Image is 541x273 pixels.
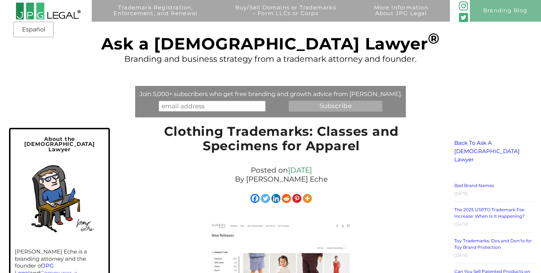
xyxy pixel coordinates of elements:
[271,194,280,203] a: Linkedin
[454,183,494,188] a: Bad Brand Names
[282,194,291,203] a: Reddit
[159,101,265,112] input: email address
[303,194,312,203] a: More
[261,194,270,203] a: Twitter
[358,5,445,26] a: More InformationAbout JPG Legal
[454,139,520,163] a: Back To Ask A [DEMOGRAPHIC_DATA] Lawyer
[219,5,352,26] a: Buy/Sell Domains or Trademarks– Form LLCs or Corps
[24,136,95,153] span: About the [DEMOGRAPHIC_DATA] Lawyer
[166,175,397,184] p: By [PERSON_NAME] Eche
[16,2,81,20] img: 2016-logo-black-letters-3-r.png
[292,194,301,203] a: Pinterest
[454,191,468,196] time: [DATE]
[454,253,468,258] time: [DATE]
[250,194,259,203] a: Facebook
[288,166,312,174] a: [DATE]
[454,222,468,227] time: [DATE]
[16,23,51,36] a: Español
[162,164,400,186] div: Posted on
[19,157,100,238] img: Self-portrait of Jeremy in his home office.
[459,13,468,22] img: Twitter_Social_Icon_Rounded_Square_Color-mid-green3-90.png
[454,238,532,250] a: Toy Trademarks: Dos and Don’ts for Toy Brand Protection
[454,207,525,219] a: The 2025 USPTO Trademark Fee Increase: When Is It Happening?
[459,1,468,10] img: glyph-logo_May2016-green3-90.png
[162,124,400,157] h1: Clothing Trademarks: Classes and Specimens for Apparel
[97,5,214,26] a: Trademark Registration,Enforcement, and Renewal
[289,101,382,112] input: Subscribe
